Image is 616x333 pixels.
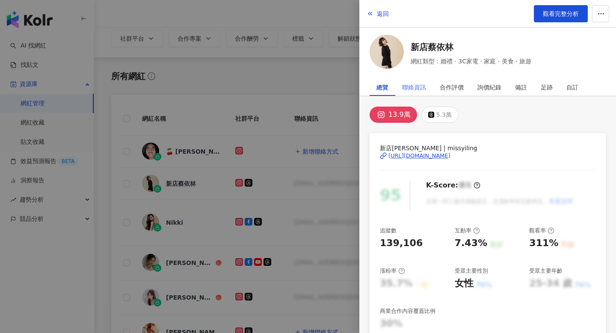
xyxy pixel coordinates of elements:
[455,237,487,250] div: 7.43%
[455,277,474,290] div: 女性
[436,109,452,121] div: 5.3萬
[455,227,480,235] div: 互動率
[376,79,388,96] div: 總覽
[455,267,488,275] div: 受眾主要性別
[411,41,531,53] a: 新店蔡依林
[566,79,578,96] div: 自訂
[529,267,563,275] div: 受眾主要年齡
[380,267,405,275] div: 漲粉率
[370,35,404,69] img: KOL Avatar
[380,237,423,250] div: 139,106
[402,79,426,96] div: 聯絡資訊
[411,56,531,66] span: 網紅類型：婚禮 · 3C家電 · 家庭 · 美食 · 旅遊
[529,237,558,250] div: 311%
[380,152,595,160] a: [URL][DOMAIN_NAME]
[366,5,389,22] button: 返回
[543,10,579,17] span: 觀看完整分析
[370,107,417,123] button: 13.9萬
[380,227,397,235] div: 追蹤數
[421,107,459,123] button: 5.3萬
[380,307,435,315] div: 商業合作內容覆蓋比例
[477,79,501,96] div: 詢價紀錄
[388,152,450,160] div: [URL][DOMAIN_NAME]
[529,227,554,235] div: 觀看率
[380,143,595,153] span: 新店[PERSON_NAME] | missyiling
[426,181,480,190] div: K-Score :
[541,79,553,96] div: 足跡
[534,5,588,22] a: 觀看完整分析
[370,35,404,72] a: KOL Avatar
[377,10,389,17] span: 返回
[388,109,411,121] div: 13.9萬
[515,79,527,96] div: 備註
[440,79,464,96] div: 合作評價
